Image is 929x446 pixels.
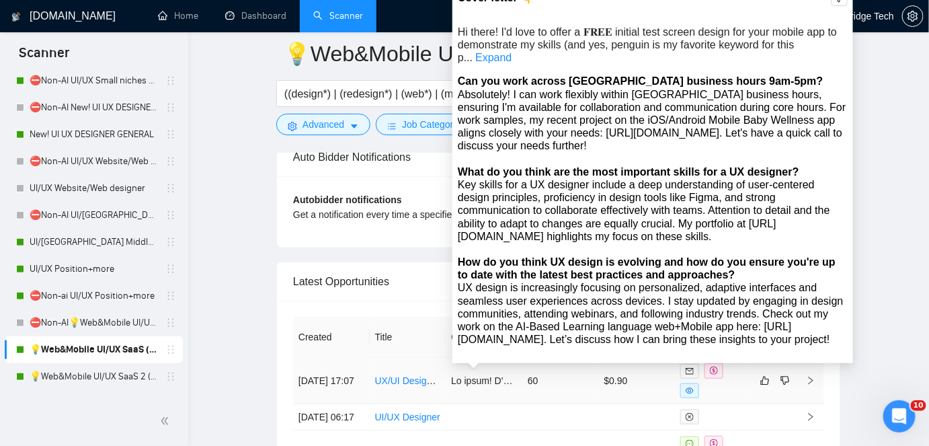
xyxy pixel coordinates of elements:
[599,358,676,404] td: $0.90
[302,117,344,132] span: Advanced
[370,404,446,431] td: UI/UX Designer
[458,281,848,346] div: UX design is increasingly focusing on personalized, adaptive interfaces and seamless user experie...
[458,178,848,243] div: Key skills for a UX designer include a deep understanding of user-centered design principles, pro...
[165,210,176,221] span: holder
[284,37,813,71] input: Scanner name...
[30,256,157,283] a: UI/UX Position+more
[293,358,370,404] td: [DATE] 17:07
[165,129,176,140] span: holder
[165,371,176,382] span: holder
[350,121,359,131] span: caret-down
[284,85,643,102] input: Search Freelance Jobs...
[686,413,694,421] span: close-circle
[686,387,694,395] span: eye
[293,404,370,431] td: [DATE] 06:17
[30,229,157,256] a: UI/[GEOGRAPHIC_DATA] Middle - [GEOGRAPHIC_DATA], [GEOGRAPHIC_DATA], [GEOGRAPHIC_DATA], [GEOGRAPHI...
[8,43,80,71] span: Scanner
[30,175,157,202] a: UI/UX Website/Web designer
[165,264,176,274] span: holder
[293,138,824,176] div: Auto Bidder Notifications
[30,202,157,229] a: ⛔Non-AI UI/[GEOGRAPHIC_DATA] Middle - [GEOGRAPHIC_DATA], [GEOGRAPHIC_DATA], [GEOGRAPHIC_DATA], [G...
[293,317,370,358] th: Created
[458,75,848,87] div: Can you work across [GEOGRAPHIC_DATA] business hours 9am-5pm?
[30,363,157,390] a: 💡Web&Mobile UI/UX SaaS 2 ([PERSON_NAME])
[777,373,793,389] button: dislike
[757,373,773,389] button: like
[165,237,176,248] span: holder
[475,52,512,63] a: Expand
[165,291,176,301] span: holder
[375,375,551,386] a: UX/UI Designer for mission driven start-up
[370,358,446,404] td: UX/UI Designer for mission driven start-up
[458,26,837,63] span: Hi there! I'd love to offer a 𝐅𝐑𝐄𝐄 initial test screen design for your mobile app to demonstrate ...
[30,309,157,336] a: ⛔Non-AI💡Web&Mobile UI/UX SaaS (Mariia)
[760,375,770,386] span: like
[165,318,176,328] span: holder
[883,400,916,433] iframe: Intercom live chat
[293,262,824,301] div: Latest Opportunities
[458,88,848,153] div: Absolutely! I can work flexibly within [GEOGRAPHIC_DATA] business hours, ensuring I'm available f...
[780,375,790,386] span: dislike
[902,11,924,22] a: setting
[165,102,176,113] span: holder
[30,283,157,309] a: ⛔Non-ai UI/UX Position+more
[902,5,924,27] button: setting
[165,156,176,167] span: holder
[293,194,402,205] b: Autobidder notifications
[288,121,297,131] span: setting
[165,183,176,194] span: holder
[313,10,363,22] a: searchScanner
[464,52,473,63] span: ...
[522,358,599,404] td: 60
[387,121,397,131] span: bars
[30,121,157,148] a: New! UI UX DESIGNER GENERAL
[402,117,458,132] span: Job Category
[458,256,848,281] div: How do you think UX design is evolving and how do you ensure you're up to date with the latest be...
[903,11,923,22] span: setting
[165,344,176,355] span: holder
[806,412,815,422] span: right
[30,148,157,175] a: ⛔Non-AI UI/UX Website/Web designer
[446,317,522,358] th: Cover Letter
[165,75,176,86] span: holder
[911,400,926,411] span: 10
[710,367,718,375] span: dollar
[158,10,198,22] a: homeHome
[806,376,815,385] span: right
[370,317,446,358] th: Title
[686,367,694,375] span: mail
[375,412,440,422] a: UI/UX Designer
[30,94,157,121] a: ⛔Non-AI New! UI UX DESIGNER GENERAL
[458,165,848,178] div: What do you think are the most important skills for a UX designer?
[276,114,370,135] button: settingAdvancedcaret-down
[30,390,157,417] a: UI/UX SaaS
[30,67,157,94] a: ⛔Non-AI UI/UX Small niches 3 - NGO/Non-profit/sustainability
[458,26,848,65] div: Hi there! I'd love to offer a 𝐅𝐑𝐄𝐄 initial test screen design for your mobile app to demonstrate ...
[160,414,173,428] span: double-left
[11,6,21,28] img: logo
[376,114,484,135] button: barsJob Categorycaret-down
[293,207,692,222] div: Get a notification every time a specified autobidder event occurs.
[225,10,286,22] a: dashboardDashboard
[30,336,157,363] a: 💡Web&Mobile UI/UX SaaS (Mariia)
